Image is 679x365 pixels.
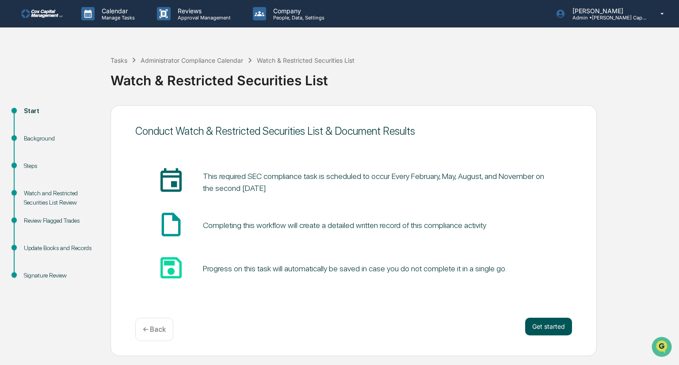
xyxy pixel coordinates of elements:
[88,150,107,156] span: Pylon
[24,243,96,253] div: Update Books and Records
[64,112,71,119] div: 🗄️
[5,108,61,124] a: 🖐️Preclearance
[257,57,355,64] div: Watch & Restricted Securities List
[24,161,96,171] div: Steps
[24,134,96,143] div: Background
[24,189,96,207] div: Watch and Restricted Securities List Review
[111,57,127,64] div: Tasks
[143,325,166,334] p: ← Back
[111,65,675,88] div: Watch & Restricted Securities List
[203,221,486,230] div: Completing this workflow will create a detailed written record of this compliance activity
[61,108,113,124] a: 🗄️Attestations
[150,70,161,81] button: Start new chat
[266,15,329,21] p: People, Data, Settings
[525,318,572,335] button: Get started
[95,7,139,15] p: Calendar
[565,15,648,21] p: Admin • [PERSON_NAME] Capital
[141,57,243,64] div: Administrator Compliance Calendar
[30,68,145,76] div: Start new chat
[157,167,185,195] span: insert_invitation_icon
[171,15,235,21] p: Approval Management
[73,111,110,120] span: Attestations
[9,68,25,84] img: 1746055101610-c473b297-6a78-478c-a979-82029cc54cd1
[171,7,235,15] p: Reviews
[21,9,64,18] img: logo
[95,15,139,21] p: Manage Tasks
[9,112,16,119] div: 🖐️
[18,128,56,137] span: Data Lookup
[135,125,572,137] div: Conduct Watch & Restricted Securities List & Document Results
[30,76,112,84] div: We're available if you need us!
[62,149,107,156] a: Powered byPylon
[203,170,550,194] pre: This required SEC compliance task is scheduled to occur Every February, May, August, and November...
[24,106,96,116] div: Start
[18,111,57,120] span: Preclearance
[651,336,675,360] iframe: Open customer support
[24,216,96,225] div: Review Flagged Trades
[266,7,329,15] p: Company
[157,254,185,282] span: save_icon
[9,19,161,33] p: How can we help?
[5,125,59,141] a: 🔎Data Lookup
[9,129,16,136] div: 🔎
[565,7,648,15] p: [PERSON_NAME]
[24,271,96,280] div: Signature Review
[157,210,185,239] span: insert_drive_file_icon
[203,264,507,273] div: Progress on this task will automatically be saved in case you do not complete it in a single go.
